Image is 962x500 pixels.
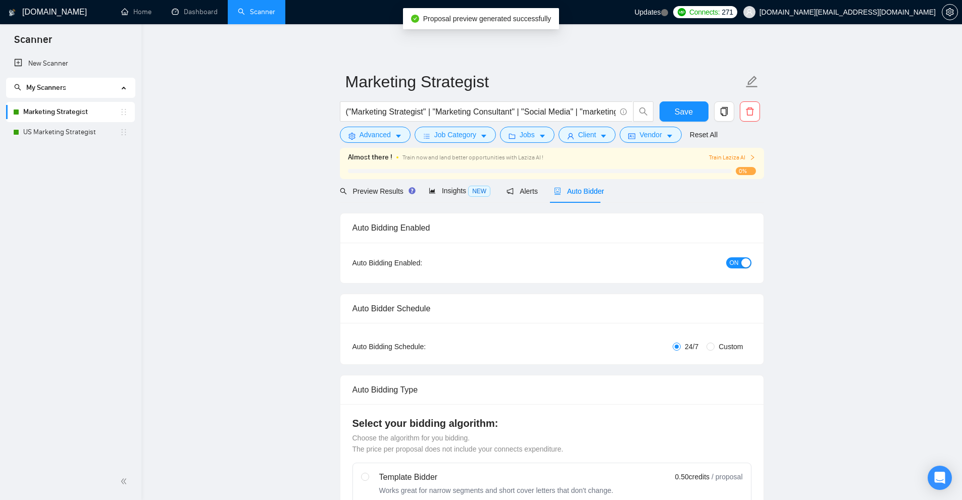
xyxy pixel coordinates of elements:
span: Almost there ! [348,152,392,163]
button: Train Laziza AI [709,153,755,162]
span: Save [675,105,693,118]
a: Reset All [690,129,718,140]
span: bars [423,132,430,140]
span: 0.50 credits [675,471,710,482]
li: New Scanner [6,53,135,74]
span: holder [120,108,128,116]
span: check-circle [411,15,419,23]
span: Job Category [434,129,476,140]
button: userClientcaret-down [559,127,616,143]
span: robot [554,188,561,195]
span: search [340,188,347,195]
span: 24/7 [681,341,702,352]
button: delete [740,101,760,122]
button: settingAdvancedcaret-down [340,127,411,143]
a: homeHome [121,8,151,16]
span: setting [942,8,957,16]
span: 271 [722,7,733,18]
button: search [633,101,653,122]
span: copy [715,107,734,116]
span: caret-down [539,132,546,140]
input: Scanner name... [345,69,743,94]
span: Auto Bidder [554,187,604,195]
span: 0% [736,167,756,175]
img: logo [9,5,16,21]
span: caret-down [395,132,402,140]
span: edit [745,75,758,88]
a: Marketing Strategist [23,102,120,122]
span: right [749,154,755,160]
span: Insights [429,187,490,195]
h4: Select your bidding algorithm: [352,416,751,430]
span: Proposal preview generated successfully [423,15,551,23]
span: Updates [634,8,661,16]
button: Save [660,101,708,122]
span: Scanner [6,32,60,53]
span: area-chart [429,187,436,194]
span: idcard [628,132,635,140]
span: Custom [715,341,747,352]
span: / proposal [712,472,742,482]
span: caret-down [600,132,607,140]
span: double-left [120,476,130,486]
span: ON [730,257,739,268]
li: Marketing Strategist [6,102,135,122]
span: Alerts [507,187,538,195]
button: barsJob Categorycaret-down [415,127,496,143]
div: Auto Bidding Schedule: [352,341,485,352]
span: user [567,132,574,140]
button: setting [942,4,958,20]
span: NEW [468,186,490,197]
div: Open Intercom Messenger [928,466,952,490]
div: Auto Bidding Enabled [352,213,751,242]
a: dashboardDashboard [172,8,218,16]
span: search [634,107,653,116]
div: Auto Bidding Type [352,375,751,404]
a: New Scanner [14,53,127,74]
span: My Scanners [26,83,66,92]
span: user [746,9,753,16]
span: Connects: [689,7,720,18]
span: delete [740,107,760,116]
a: US Marketing Strategist [23,122,120,142]
span: caret-down [480,132,487,140]
img: upwork-logo.png [678,8,686,16]
span: Advanced [360,129,391,140]
button: copy [714,101,734,122]
a: searchScanner [238,8,275,16]
span: Jobs [520,129,535,140]
span: My Scanners [14,83,66,92]
a: setting [942,8,958,16]
span: Choose the algorithm for you bidding. The price per proposal does not include your connects expen... [352,434,564,453]
li: US Marketing Strategist [6,122,135,142]
div: Auto Bidding Enabled: [352,257,485,268]
span: search [14,84,21,91]
span: caret-down [666,132,673,140]
span: Vendor [639,129,662,140]
span: Client [578,129,596,140]
span: Train now and land better opportunities with Laziza AI ! [402,154,543,161]
span: info-circle [620,108,627,115]
span: setting [348,132,356,140]
input: Search Freelance Jobs... [346,105,616,118]
div: Template Bidder [379,471,614,483]
span: holder [120,128,128,136]
div: Auto Bidder Schedule [352,294,751,323]
div: Works great for narrow segments and short cover letters that don't change. [379,485,614,495]
button: idcardVendorcaret-down [620,127,681,143]
div: Tooltip anchor [408,186,417,195]
span: folder [509,132,516,140]
span: Preview Results [340,187,413,195]
button: folderJobscaret-down [500,127,554,143]
span: notification [507,188,514,195]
